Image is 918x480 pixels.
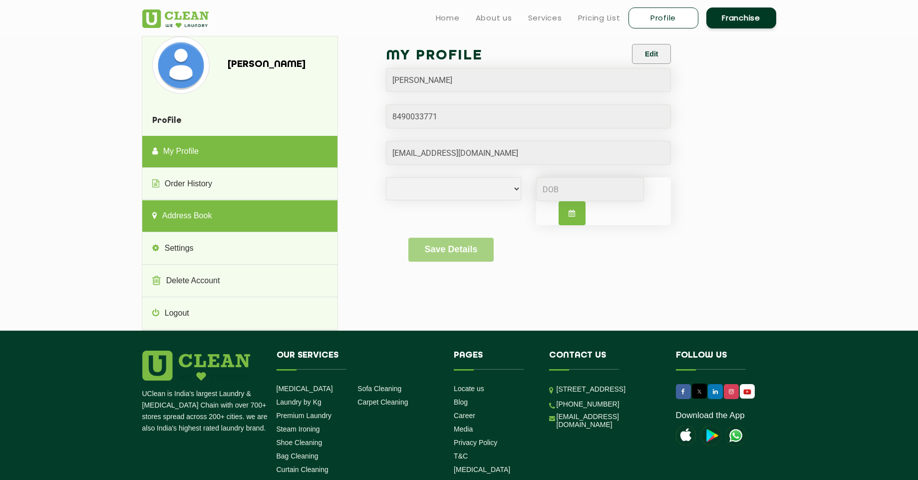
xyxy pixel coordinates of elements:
[454,466,510,474] a: [MEDICAL_DATA]
[227,59,310,70] h4: [PERSON_NAME]
[726,426,746,446] img: UClean Laundry and Dry Cleaning
[386,104,671,128] input: Phone
[578,12,620,24] a: Pricing List
[676,351,764,370] h4: Follow us
[277,385,333,393] a: [MEDICAL_DATA]
[142,265,337,297] a: Delete Account
[277,398,321,406] a: Laundry by Kg
[142,200,337,232] a: Address Book
[454,412,475,420] a: Career
[676,426,696,446] img: apple-icon.png
[706,7,776,28] a: Franchise
[142,106,337,136] h4: Profile
[454,385,484,393] a: Locate us
[454,452,468,460] a: T&C
[142,233,337,265] a: Settings
[386,68,671,92] input: Name
[528,12,562,24] a: Services
[628,7,698,28] a: Profile
[741,387,754,397] img: UClean Laundry and Dry Cleaning
[277,439,322,447] a: Shoe Cleaning
[277,452,318,460] a: Bag Cleaning
[142,9,209,28] img: UClean Laundry and Dry Cleaning
[454,398,468,406] a: Blog
[454,351,534,370] h4: Pages
[408,238,494,262] button: Save Details
[277,466,328,474] a: Curtain Cleaning
[277,412,332,420] a: Premium Laundry
[142,168,337,200] a: Order History
[142,136,337,168] a: My Profile
[536,177,644,201] input: DOB
[142,351,250,381] img: logo.png
[557,400,619,408] a: [PHONE_NUMBER]
[436,12,460,24] a: Home
[277,425,320,433] a: Steam Ironing
[557,413,661,429] a: [EMAIL_ADDRESS][DOMAIN_NAME]
[142,298,337,330] a: Logout
[386,44,529,68] h2: My Profile
[357,398,408,406] a: Carpet Cleaning
[277,351,439,370] h4: Our Services
[632,44,671,64] button: Edit
[454,425,473,433] a: Media
[454,439,497,447] a: Privacy Policy
[701,426,721,446] img: playstoreicon.png
[549,351,661,370] h4: Contact us
[142,388,269,434] p: UClean is India's largest Laundry & [MEDICAL_DATA] Chain with over 700+ stores spread across 200+...
[676,411,745,421] a: Download the App
[155,39,207,91] img: avatardefault_92824.png
[476,12,512,24] a: About us
[357,385,401,393] a: Sofa Cleaning
[557,384,661,395] p: [STREET_ADDRESS]
[386,141,671,165] input: Email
